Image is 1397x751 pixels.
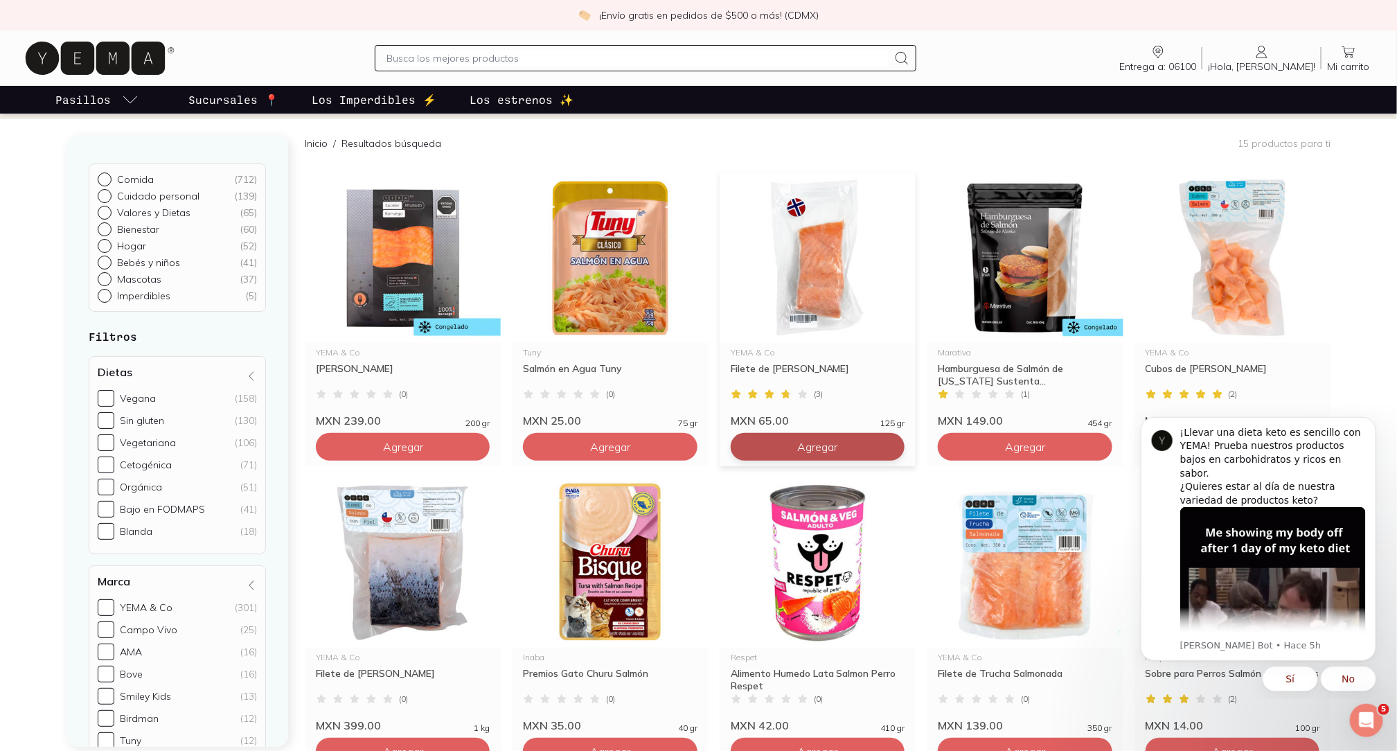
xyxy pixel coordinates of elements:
a: Salmón Tuny light en aguaTunySalmón en Agua Tuny(0)MXN 25.0075 gr [512,173,708,427]
div: Blanda [120,525,152,538]
p: Imperdibles [117,290,170,302]
div: (130) [235,414,257,427]
div: Dietas [89,356,266,554]
div: Hamburguesa de Salmón de [US_STATE] Sustenta... [938,362,1112,387]
input: Tuny(12) [98,732,114,749]
span: MXN 139.00 [938,718,1003,732]
p: Sucursales 📍 [188,91,278,108]
div: Premios Gato Churu Salmón [523,667,697,692]
input: Sin gluten(130) [98,412,114,429]
p: Valores y Dietas [117,206,190,219]
div: (13) [240,690,257,703]
span: MXN 14.00 [1146,718,1204,732]
div: Salmón en Agua Tuny [523,362,697,387]
a: Inicio [305,137,328,150]
input: Bove(16) [98,666,114,682]
span: ( 0 ) [399,390,408,398]
p: 15 productos para ti [1238,137,1331,150]
div: ( 52 ) [240,240,257,252]
a: Alimento Humedo Lata Salmon Perro RespetRespetAlimento Humedo Lata Salmon Perro Respet(0)MXN 42.0... [720,477,916,732]
div: YEMA & Co [938,653,1112,662]
strong: Filtros [89,330,137,343]
div: Respet [731,653,905,662]
div: ( 41 ) [240,256,257,269]
input: YEMA & Co(301) [98,599,114,616]
div: Sin gluten [120,414,164,427]
span: ( 1 ) [1021,390,1030,398]
div: (158) [235,392,257,405]
button: Agregar [731,433,905,461]
a: 33953 salmon ahumado noruego yemaYEMA & Co[PERSON_NAME](0)MXN 239.00200 gr [305,173,501,427]
input: Busca los mejores productos [386,50,887,67]
span: / [328,136,341,150]
a: Los Imperdibles ⚡️ [309,86,439,114]
img: Salmón Tuny light en agua [512,173,708,343]
div: Filete de Trucha Salmonada [938,667,1112,692]
input: Vegana(158) [98,390,114,407]
img: Filete de Salmón Chileno [305,477,501,648]
span: MXN 239.00 [316,414,381,427]
input: Cetogénica(71) [98,457,114,473]
span: ( 0 ) [606,390,615,398]
a: ¡Hola, [PERSON_NAME]! [1202,44,1321,73]
div: Bajo en FODMAPS [120,503,205,515]
img: Premios Gato Churu Salmon So Inaba [512,477,708,648]
div: YEMA & Co [316,348,490,357]
span: MXN 35.00 [523,718,581,732]
div: (25) [240,624,257,636]
input: AMA(16) [98,644,114,660]
input: Birdman(12) [98,710,114,727]
p: Cuidado personal [117,190,199,202]
span: MXN 399.00 [316,718,381,732]
div: Campo Vivo [120,624,177,636]
span: 454 gr [1088,419,1112,427]
input: Bajo en FODMAPS(41) [98,501,114,518]
span: Mi carrito [1327,60,1369,73]
div: Cubos de [PERSON_NAME] [1146,362,1319,387]
p: Hogar [117,240,146,252]
div: ( 37 ) [240,273,257,285]
div: ( 712 ) [234,173,257,186]
div: Orgánica [120,481,162,493]
a: Premios Gato Churu Salmon So InabaInabaPremios Gato Churu Salmón(0)MXN 35.0040 gr [512,477,708,732]
div: YEMA & Co [120,601,172,614]
span: Agregar [1005,440,1045,454]
div: Filete de [PERSON_NAME] [731,362,905,387]
button: Agregar [938,433,1112,461]
img: 33953 salmon ahumado noruego yema [305,173,501,343]
a: Sucursales 📍 [186,86,281,114]
div: Vegana [120,392,156,405]
span: ( 0 ) [606,695,615,703]
div: Birdman [120,712,159,725]
p: Resultados búsqueda [341,136,441,150]
p: ¡Envío gratis en pedidos de $500 o más! (CDMX) [599,8,819,22]
p: Bienestar [117,223,159,236]
button: Agregar [523,433,697,461]
a: 31497 Filete de Salmón Noruego yemaYEMA & CoFilete de [PERSON_NAME](3)MXN 65.00125 gr [720,173,916,427]
input: Campo Vivo(25) [98,621,114,638]
div: ( 60 ) [240,223,257,236]
div: Marativa [938,348,1112,357]
div: Tuny [523,348,697,357]
span: Agregar [797,440,837,454]
span: 200 gr [465,419,490,427]
span: 40 gr [678,724,697,732]
div: ( 139 ) [234,190,257,202]
img: check [578,9,591,21]
div: (71) [240,459,257,471]
input: Smiley Kids(13) [98,688,114,705]
a: Hamburguesa de Salmón Salvaje Rosado de Alaska Marativa 4 PzasMarativaHamburguesa de Salmón de [U... [927,173,1123,427]
div: (16) [240,668,257,680]
iframe: Intercom notifications mensaje [1120,405,1397,700]
a: Mi carrito [1322,44,1375,73]
a: Cubos de Salmón ChilenoYEMA & CoCubos de [PERSON_NAME](2)MXN 99.00200 gr [1134,173,1331,427]
div: YEMA & Co [316,653,490,662]
div: Smiley Kids [120,690,171,703]
span: Agregar [383,440,423,454]
input: Blanda(18) [98,523,114,540]
p: Los estrenos ✨ [470,91,573,108]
